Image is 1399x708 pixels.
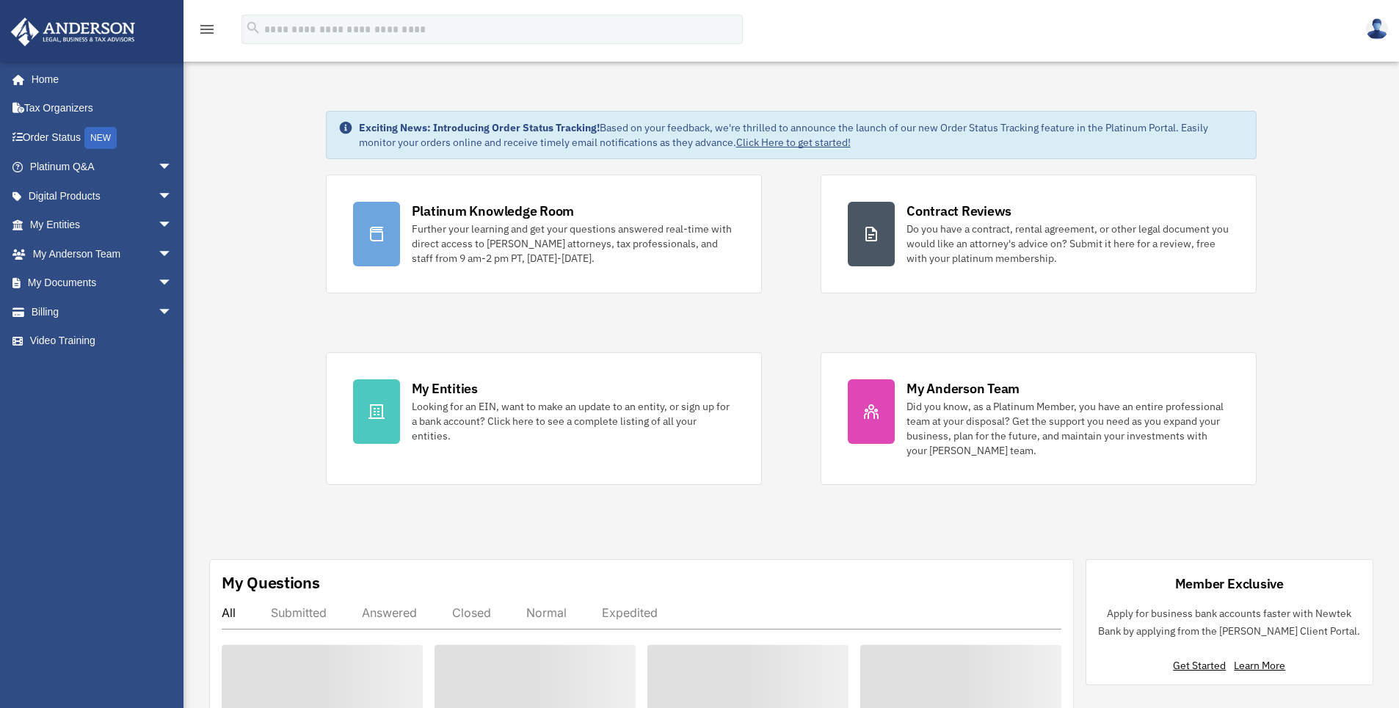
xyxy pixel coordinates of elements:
div: My Entities [412,379,478,398]
a: Digital Productsarrow_drop_down [10,181,195,211]
div: Normal [526,605,567,620]
img: User Pic [1366,18,1388,40]
span: arrow_drop_down [158,297,187,327]
i: menu [198,21,216,38]
span: arrow_drop_down [158,211,187,241]
div: Did you know, as a Platinum Member, you have an entire professional team at your disposal? Get th... [906,399,1229,458]
a: My Anderson Teamarrow_drop_down [10,239,195,269]
strong: Exciting News: Introducing Order Status Tracking! [359,121,600,134]
div: My Anderson Team [906,379,1020,398]
div: Closed [452,605,491,620]
span: arrow_drop_down [158,239,187,269]
a: Platinum Q&Aarrow_drop_down [10,153,195,182]
div: Further your learning and get your questions answered real-time with direct access to [PERSON_NAM... [412,222,735,266]
img: Anderson Advisors Platinum Portal [7,18,139,46]
a: Billingarrow_drop_down [10,297,195,326]
span: arrow_drop_down [158,181,187,211]
div: Submitted [271,605,327,620]
div: Member Exclusive [1175,574,1284,593]
p: Apply for business bank accounts faster with Newtek Bank by applying from the [PERSON_NAME] Clien... [1098,605,1362,641]
a: My Documentsarrow_drop_down [10,269,195,298]
div: Contract Reviews [906,202,1011,220]
div: Platinum Knowledge Room [412,202,575,220]
div: NEW [84,127,117,149]
span: arrow_drop_down [158,153,187,183]
i: search [245,20,261,36]
a: menu [198,26,216,38]
a: My Entities Looking for an EIN, want to make an update to an entity, or sign up for a bank accoun... [326,352,762,485]
div: Do you have a contract, rental agreement, or other legal document you would like an attorney's ad... [906,222,1229,266]
div: Answered [362,605,417,620]
div: My Questions [222,572,320,594]
div: Based on your feedback, we're thrilled to announce the launch of our new Order Status Tracking fe... [359,120,1245,150]
a: Home [10,65,187,94]
a: Get Started [1173,659,1232,672]
a: Learn More [1234,659,1285,672]
div: Expedited [602,605,658,620]
a: Platinum Knowledge Room Further your learning and get your questions answered real-time with dire... [326,175,762,293]
a: My Entitiesarrow_drop_down [10,211,195,240]
a: Click Here to get started! [736,136,851,149]
a: Video Training [10,326,195,356]
a: Contract Reviews Do you have a contract, rental agreement, or other legal document you would like... [821,175,1257,293]
div: Looking for an EIN, want to make an update to an entity, or sign up for a bank account? Click her... [412,399,735,443]
span: arrow_drop_down [158,269,187,299]
a: My Anderson Team Did you know, as a Platinum Member, you have an entire professional team at your... [821,352,1257,485]
a: Tax Organizers [10,94,195,123]
div: All [222,605,236,620]
a: Order StatusNEW [10,123,195,153]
